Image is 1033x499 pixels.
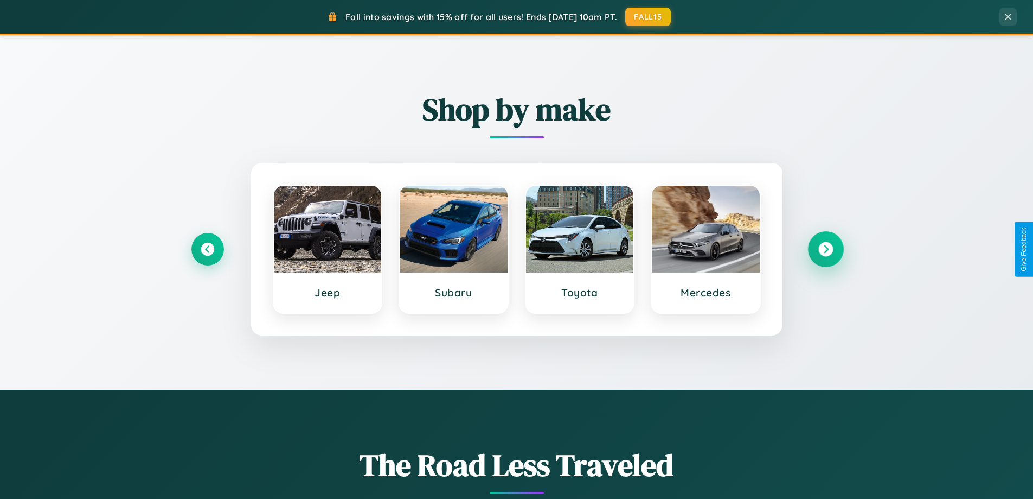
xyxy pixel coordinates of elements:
[410,286,497,299] h3: Subaru
[1020,228,1028,271] div: Give Feedback
[663,286,749,299] h3: Mercedes
[537,286,623,299] h3: Toyota
[285,286,371,299] h3: Jeep
[191,89,842,130] h2: Shop by make
[191,444,842,486] h1: The Road Less Traveled
[345,11,617,22] span: Fall into savings with 15% off for all users! Ends [DATE] 10am PT.
[625,8,671,26] button: FALL15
